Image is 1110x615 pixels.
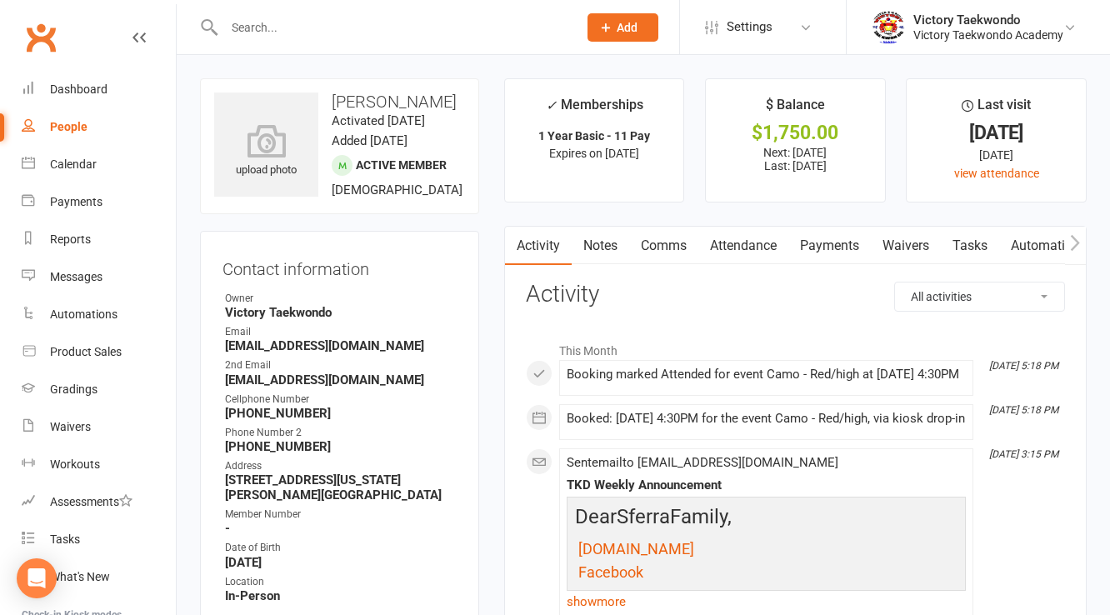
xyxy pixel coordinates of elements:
[989,360,1058,372] i: [DATE] 5:18 PM
[954,167,1039,180] a: view attendance
[22,483,176,521] a: Assessments
[225,472,457,502] strong: [STREET_ADDRESS][US_STATE] [PERSON_NAME][GEOGRAPHIC_DATA]
[999,227,1098,265] a: Automations
[22,371,176,408] a: Gradings
[698,227,788,265] a: Attendance
[225,574,457,590] div: Location
[578,587,647,605] span: Instagram
[225,521,457,536] strong: -
[225,338,457,353] strong: [EMAIL_ADDRESS][DOMAIN_NAME]
[225,305,457,320] strong: Victory Taekwondo
[766,94,825,124] div: $ Balance
[505,227,572,265] a: Activity
[225,324,457,340] div: Email
[225,555,457,570] strong: [DATE]
[872,11,905,44] img: thumb_image1542833429.png
[22,183,176,221] a: Payments
[332,182,462,197] span: [DEMOGRAPHIC_DATA]
[225,291,457,307] div: Owner
[50,495,132,508] div: Assessments
[332,133,407,148] time: Added [DATE]
[214,124,318,179] div: upload photo
[50,420,91,433] div: Waivers
[549,147,639,160] span: Expires on [DATE]
[225,458,457,474] div: Address
[50,157,97,171] div: Calendar
[538,129,650,142] strong: 1 Year Basic - 11 Pay
[567,367,966,382] div: Booking marked Attended for event Camo - Red/high at [DATE] 4:30PM
[617,505,670,528] span: Sferra
[629,227,698,265] a: Comms
[22,558,176,596] a: What's New
[225,540,457,556] div: Date of Birth
[17,558,57,598] div: Open Intercom Messenger
[225,392,457,407] div: Cellphone Number
[22,296,176,333] a: Automations
[913,12,1063,27] div: Victory Taekwondo
[721,124,870,142] div: $1,750.00
[50,120,87,133] div: People
[567,478,966,492] div: TKD Weekly Announcement
[727,8,772,46] span: Settings
[567,455,838,470] span: Sent email to [EMAIL_ADDRESS][DOMAIN_NAME]
[546,94,643,125] div: Memberships
[587,13,658,42] button: Add
[50,532,80,546] div: Tasks
[50,307,117,321] div: Automations
[50,570,110,583] div: What's New
[989,404,1058,416] i: [DATE] 5:18 PM
[50,270,102,283] div: Messages
[578,542,694,557] a: [DOMAIN_NAME]
[50,195,102,208] div: Payments
[546,97,557,113] i: ✓
[225,372,457,387] strong: [EMAIL_ADDRESS][DOMAIN_NAME]
[22,108,176,146] a: People
[22,221,176,258] a: Reports
[225,507,457,522] div: Member Number
[22,333,176,371] a: Product Sales
[22,258,176,296] a: Messages
[214,92,465,111] h3: [PERSON_NAME]
[222,253,457,278] h3: Contact information
[225,406,457,421] strong: [PHONE_NUMBER]
[922,146,1071,164] div: [DATE]
[219,16,566,39] input: Search...
[22,521,176,558] a: Tasks
[225,588,457,603] strong: In-Person
[788,227,871,265] a: Payments
[567,590,966,613] a: show more
[225,439,457,454] strong: [PHONE_NUMBER]
[356,158,447,172] span: Active member
[578,540,694,557] span: [DOMAIN_NAME]
[50,232,91,246] div: Reports
[332,113,425,128] time: Activated [DATE]
[50,382,97,396] div: Gradings
[670,505,732,528] span: Family,
[578,566,643,581] a: Facebook
[50,345,122,358] div: Product Sales
[50,457,100,471] div: Workouts
[22,446,176,483] a: Workouts
[922,124,1071,142] div: [DATE]
[721,146,870,172] p: Next: [DATE] Last: [DATE]
[913,27,1063,42] div: Victory Taekwondo Academy
[962,94,1031,124] div: Last visit
[225,357,457,373] div: 2nd Email
[526,282,1065,307] h3: Activity
[22,408,176,446] a: Waivers
[989,448,1058,460] i: [DATE] 3:15 PM
[941,227,999,265] a: Tasks
[22,146,176,183] a: Calendar
[575,505,617,528] span: Dear
[22,71,176,108] a: Dashboard
[50,82,107,96] div: Dashboard
[871,227,941,265] a: Waivers
[567,412,966,426] div: Booked: [DATE] 4:30PM for the event Camo - Red/high, via kiosk drop-in
[617,21,637,34] span: Add
[572,227,629,265] a: Notes
[578,563,643,581] span: Facebook
[225,425,457,441] div: Phone Number 2
[20,17,62,58] a: Clubworx
[526,333,1065,360] li: This Month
